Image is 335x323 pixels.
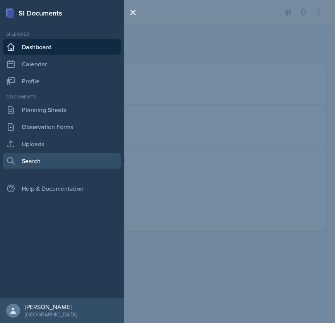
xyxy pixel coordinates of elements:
[3,181,121,196] div: Help & Documentation
[3,93,121,100] div: Documents
[25,311,77,318] div: [GEOGRAPHIC_DATA]
[3,56,121,72] a: Calendar
[3,73,121,89] a: Profile
[3,39,121,55] a: Dashboard
[3,119,121,135] a: Observation Forms
[3,102,121,117] a: Planning Sheets
[25,303,77,311] div: [PERSON_NAME]
[3,31,121,38] div: Si leader
[3,153,121,169] a: Search
[3,136,121,152] a: Uploads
